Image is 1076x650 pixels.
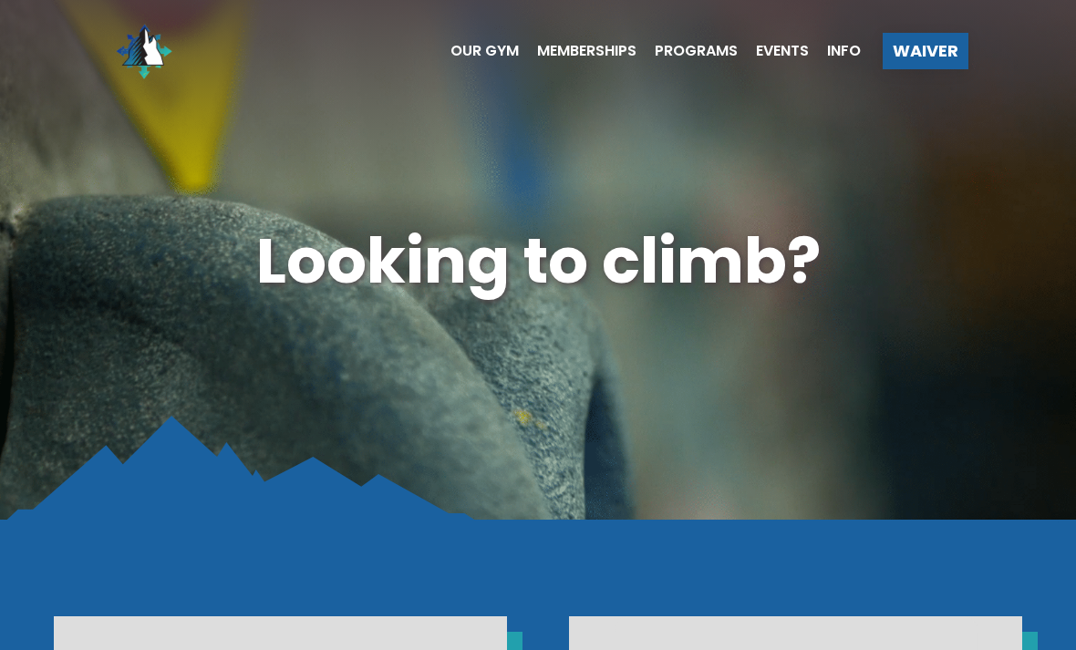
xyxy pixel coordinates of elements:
a: Info [809,44,861,58]
span: Events [756,44,809,58]
span: Our Gym [450,44,519,58]
span: Info [827,44,861,58]
a: Our Gym [432,44,519,58]
a: Programs [636,44,738,58]
span: Programs [655,44,738,58]
span: Waiver [893,43,958,59]
a: Memberships [519,44,636,58]
a: Waiver [883,33,968,69]
h1: Looking to climb? [54,216,1022,304]
a: Events [738,44,809,58]
img: North Wall Logo [108,15,181,88]
span: Memberships [537,44,636,58]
